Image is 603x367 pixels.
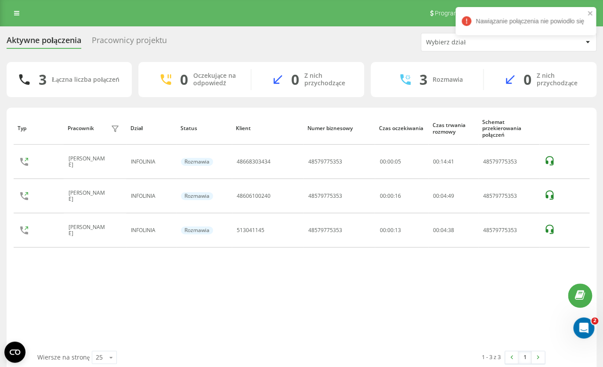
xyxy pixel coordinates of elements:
[426,39,531,46] div: Wybierz dział
[69,190,109,203] div: [PERSON_NAME]
[483,227,535,233] div: 48579775353
[4,342,25,363] button: Open CMP widget
[573,317,594,338] iframe: Intercom live chat
[518,351,531,363] a: 1
[433,193,454,199] div: : :
[181,192,213,200] div: Rozmawia
[482,119,535,138] div: Schemat przekierowania połączeń
[92,36,167,49] div: Pracownicy projektu
[482,352,501,361] div: 1 - 3 z 3
[7,36,81,49] div: Aktywne połączenia
[308,227,342,233] div: 48579775353
[237,159,271,165] div: 48668303434
[52,76,119,84] div: Łączna liczba połączeń
[441,192,447,200] span: 04
[524,71,531,88] div: 0
[236,125,299,131] div: Klient
[37,353,90,361] span: Wiersze na stronę
[432,122,474,135] div: Czas trwania rozmowy
[69,156,109,168] div: [PERSON_NAME]
[39,71,47,88] div: 3
[308,159,342,165] div: 48579775353
[96,353,103,362] div: 25
[379,193,423,199] div: 00:00:16
[448,226,454,234] span: 38
[18,125,59,131] div: Typ
[237,227,264,233] div: 513041145
[131,159,171,165] div: INFOLINIA
[69,224,109,237] div: [PERSON_NAME]
[291,71,299,88] div: 0
[537,72,583,87] div: Z nich przychodzące
[448,192,454,200] span: 49
[433,159,454,165] div: : :
[68,125,94,131] div: Pracownik
[180,71,188,88] div: 0
[448,158,454,165] span: 41
[237,193,271,199] div: 48606100240
[379,125,424,131] div: Czas oczekiwania
[433,226,439,234] span: 00
[587,10,593,18] button: close
[130,125,172,131] div: Dział
[591,317,598,324] span: 2
[483,159,535,165] div: 48579775353
[419,71,427,88] div: 3
[181,158,213,166] div: Rozmawia
[308,193,342,199] div: 48579775353
[483,193,535,199] div: 48579775353
[304,72,351,87] div: Z nich przychodzące
[441,158,447,165] span: 14
[181,226,213,234] div: Rozmawia
[433,192,439,200] span: 00
[131,193,171,199] div: INFOLINIA
[131,227,171,233] div: INFOLINIA
[455,7,596,35] div: Nawiązanie połączenia nie powiodło się
[193,72,238,87] div: Oczekujące na odpowiedź
[433,227,454,233] div: : :
[180,125,227,131] div: Status
[379,227,423,233] div: 00:00:13
[433,158,439,165] span: 00
[379,159,423,165] div: 00:00:05
[307,125,371,131] div: Numer biznesowy
[441,226,447,234] span: 04
[434,10,481,17] span: Program poleceń
[433,76,463,84] div: Rozmawia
